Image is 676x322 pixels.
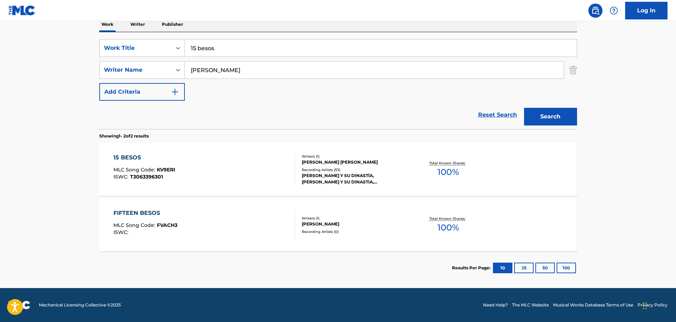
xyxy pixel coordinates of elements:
[637,302,668,308] a: Privacy Policy
[302,159,408,165] div: [PERSON_NAME] [PERSON_NAME]
[302,229,408,234] div: Recording Artists ( 0 )
[483,302,508,308] a: Need Help?
[99,143,577,196] a: 15 BESOSMLC Song Code:KV9ERIISWC:T3063396301Writers (1)[PERSON_NAME] [PERSON_NAME]Recording Artis...
[302,154,408,159] div: Writers ( 1 )
[99,198,577,251] a: FIFTEEN BESOSMLC Song Code:FVACH3ISWC:Writers (1)[PERSON_NAME]Recording Artists (0)Total Known Sh...
[524,108,577,125] button: Search
[437,166,459,178] span: 100 %
[625,2,668,19] a: Log In
[113,166,157,173] span: MLC Song Code :
[591,6,600,15] img: search
[128,17,147,32] p: Writer
[39,302,121,308] span: Mechanical Licensing Collective © 2025
[104,66,167,74] div: Writer Name
[130,174,163,180] span: T3063396301
[452,265,492,271] p: Results Per Page:
[429,160,467,166] p: Total Known Shares:
[569,61,577,79] img: Delete Criterion
[113,229,130,235] span: ISWC :
[643,295,647,316] div: Arrastrar
[113,222,157,228] span: MLC Song Code :
[535,263,555,273] button: 50
[171,88,179,96] img: 9d2ae6d4665cec9f34b9.svg
[610,6,618,15] img: help
[160,17,185,32] p: Publisher
[557,263,576,273] button: 100
[641,288,676,322] div: Widget de chat
[641,288,676,322] iframe: Chat Widget
[99,133,149,139] p: Showing 1 - 2 of 2 results
[157,166,175,173] span: KV9ERI
[104,44,167,52] div: Work Title
[113,174,130,180] span: ISWC :
[113,153,175,162] div: 15 BESOS
[493,263,512,273] button: 10
[514,263,534,273] button: 25
[99,39,577,129] form: Search Form
[302,172,408,185] div: [PERSON_NAME] Y SU DINASTÍA, [PERSON_NAME] Y SU DINASTIA, [PERSON_NAME] Y SU DINASTIA, [PERSON_NA...
[302,216,408,221] div: Writers ( 1 )
[99,83,185,101] button: Add Criteria
[429,216,467,221] p: Total Known Shares:
[437,221,459,234] span: 100 %
[302,167,408,172] div: Recording Artists ( 53 )
[157,222,177,228] span: FVACH3
[607,4,621,18] div: Help
[588,4,602,18] a: Public Search
[8,301,30,309] img: logo
[302,221,408,227] div: [PERSON_NAME]
[8,5,36,16] img: MLC Logo
[475,107,521,123] a: Reset Search
[512,302,549,308] a: The MLC Website
[553,302,633,308] a: Musical Works Database Terms of Use
[99,17,116,32] p: Work
[113,209,177,217] div: FIFTEEN BESOS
